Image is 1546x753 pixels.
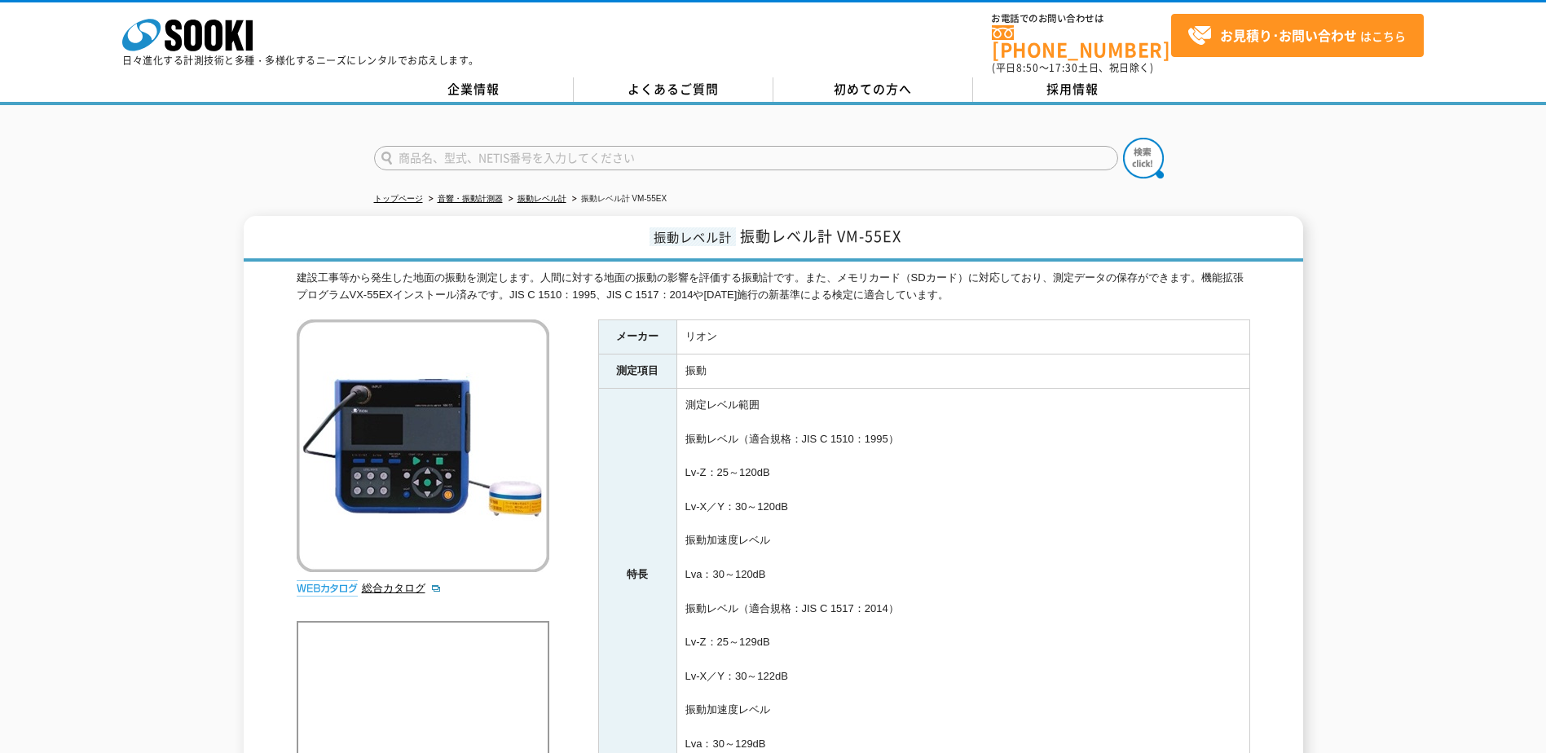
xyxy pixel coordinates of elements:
[1049,60,1078,75] span: 17:30
[773,77,973,102] a: 初めての方へ
[297,270,1250,304] div: 建設工事等から発生した地面の振動を測定します。人間に対する地面の振動の影響を評価する振動計です。また、メモリカード（SDカード）に対応しており、測定データの保存ができます。機能拡張プログラムVX...
[122,55,479,65] p: 日々進化する計測技術と多種・多様化するニーズにレンタルでお応えします。
[518,194,566,203] a: 振動レベル計
[1187,24,1406,48] span: はこちら
[740,225,901,247] span: 振動レベル計 VM-55EX
[297,580,358,597] img: webカタログ
[992,25,1171,59] a: [PHONE_NUMBER]
[973,77,1173,102] a: 採用情報
[1171,14,1424,57] a: お見積り･お問い合わせはこちら
[374,77,574,102] a: 企業情報
[438,194,503,203] a: 音響・振動計測器
[650,227,736,246] span: 振動レベル計
[362,582,442,594] a: 総合カタログ
[374,146,1118,170] input: 商品名、型式、NETIS番号を入力してください
[834,80,912,98] span: 初めての方へ
[598,354,676,389] th: 測定項目
[574,77,773,102] a: よくあるご質問
[297,319,549,572] img: 振動レベル計 VM-55EX
[1220,25,1357,45] strong: お見積り･お問い合わせ
[374,194,423,203] a: トップページ
[992,60,1153,75] span: (平日 ～ 土日、祝日除く)
[598,320,676,354] th: メーカー
[676,320,1249,354] td: リオン
[1016,60,1039,75] span: 8:50
[569,191,667,208] li: 振動レベル計 VM-55EX
[1123,138,1164,178] img: btn_search.png
[676,354,1249,389] td: 振動
[992,14,1171,24] span: お電話でのお問い合わせは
